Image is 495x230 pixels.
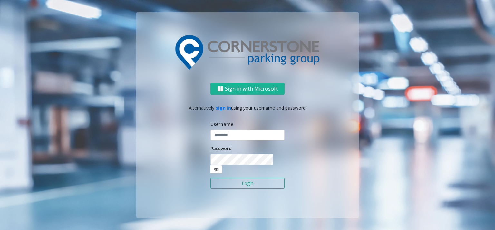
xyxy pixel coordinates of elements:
button: Sign in with Microsoft [210,83,285,95]
a: sign in [216,105,231,111]
label: Password [210,145,232,152]
p: Alternatively, using your username and password. [143,104,352,111]
label: Username [210,121,233,128]
button: Login [210,178,285,189]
